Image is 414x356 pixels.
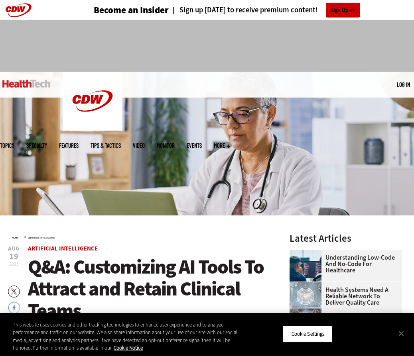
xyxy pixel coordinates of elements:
a: Coworkers coding [290,250,325,256]
a: Artificial Intelligence [28,236,55,239]
a: More information about your privacy [114,344,143,351]
a: Home [12,236,18,239]
img: Home [2,80,51,88]
button: Cookie Settings [283,326,333,342]
a: Features [59,143,79,149]
a: Events [187,143,202,149]
span: Specialty [26,143,47,149]
a: Tips & Tactics [91,143,121,149]
a: Log in [397,81,410,88]
span: 2025 [9,261,19,267]
a: Become an Insider [94,6,169,15]
a: Sign Up [326,3,360,18]
img: Healthcare networking [290,282,321,314]
a: Healthcare networking [290,282,325,288]
div: User menu [397,80,410,89]
a: Health Systems Need a Reliable Network To Deliver Quality Care [290,287,397,306]
iframe: advertisement [62,28,352,64]
a: CDW [63,124,122,133]
a: MonITor [157,143,175,149]
a: Understanding Low-Code and No-Code for Healthcare [290,254,397,274]
a: Artificial Intelligence [28,245,98,252]
span: Q&A: Customizing AI Tools To Attract and Retain Clinical Teams [28,254,264,324]
h3: Latest Articles [290,233,402,243]
img: Coworkers coding [290,250,321,282]
span: More [214,143,230,149]
div: This website uses cookies and other tracking technologies to enhance user experience and to analy... [13,321,248,352]
a: Sign up [DATE] to receive premium content! [169,6,318,14]
div: » [12,233,269,240]
span: 19 [8,252,20,260]
a: Video [133,143,145,149]
button: Close [392,325,410,342]
span: Aug [8,246,20,252]
img: Home [63,72,122,131]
